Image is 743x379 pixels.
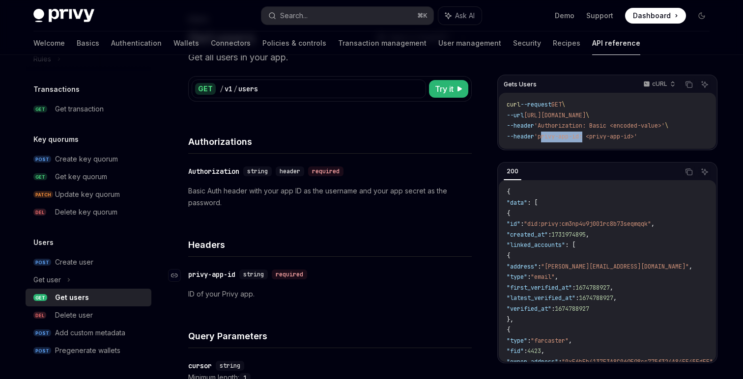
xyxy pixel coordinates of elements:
[33,347,51,354] span: POST
[308,166,343,176] div: required
[33,312,46,319] span: DEL
[188,51,472,64] p: Get all users in your app.
[527,337,531,345] span: :
[55,189,120,200] div: Update key quorum
[572,284,575,292] span: :
[220,84,224,94] div: /
[280,167,300,175] span: header
[520,220,524,228] span: :
[633,11,671,21] span: Dashboard
[188,329,472,343] h4: Query Parameters
[651,220,655,228] span: ,
[575,284,610,292] span: 1674788927
[565,241,575,249] span: : [
[26,168,151,186] a: GETGet key quorum
[55,345,120,356] div: Pregenerate wallets
[507,294,575,302] span: "latest_verified_at"
[507,122,534,130] span: --header
[33,9,94,23] img: dark logo
[111,31,162,55] a: Authentication
[33,329,51,337] span: POST
[173,31,199,55] a: Wallets
[698,78,711,91] button: Ask AI
[569,337,572,345] span: ,
[238,84,258,94] div: users
[507,284,572,292] span: "first_verified_at"
[507,199,527,207] span: "data"
[33,173,47,181] span: GET
[33,156,51,163] span: POST
[524,347,527,355] span: :
[689,263,692,271] span: ,
[698,165,711,178] button: Ask AI
[188,185,472,209] p: Basic Auth header with your app ID as the username and your app secret as the password.
[541,263,689,271] span: "[PERSON_NAME][EMAIL_ADDRESS][DOMAIN_NAME]"
[586,111,589,119] span: \
[534,133,637,140] span: 'privy-app-id: <privy-app-id>'
[188,135,472,148] h4: Authorizations
[638,76,680,93] button: cURL
[507,231,548,239] span: "created_at"
[507,101,520,108] span: curl
[524,220,651,228] span: "did:privy:cm3np4u9j001rc8b73seqmqqk"
[55,309,93,321] div: Delete user
[551,305,555,313] span: :
[33,209,46,216] span: DEL
[455,11,475,21] span: Ask AI
[26,186,151,203] a: PATCHUpdate key quorum
[33,134,79,145] h5: Key quorums
[524,111,586,119] span: [URL][DOMAIN_NAME]
[33,106,47,113] span: GET
[527,273,531,281] span: :
[531,337,569,345] span: "farcaster"
[652,80,667,88] p: cURL
[610,284,613,292] span: ,
[586,231,589,239] span: ,
[26,342,151,359] a: POSTPregenerate wallets
[579,294,613,302] span: 1674788927
[272,270,307,279] div: required
[520,101,551,108] span: --request
[507,305,551,313] span: "verified_at"
[188,166,239,176] div: Authorization
[55,292,89,303] div: Get users
[507,133,534,140] span: --header
[26,150,151,168] a: POSTCreate key quorum
[33,83,80,95] h5: Transactions
[33,31,65,55] a: Welcome
[531,273,555,281] span: "email"
[507,188,510,196] span: {
[507,210,510,217] span: {
[55,206,117,218] div: Delete key quorum
[26,306,151,324] a: DELDelete user
[507,220,520,228] span: "id"
[261,7,433,25] button: Search...⌘K
[225,84,232,94] div: v1
[338,31,427,55] a: Transaction management
[280,10,308,22] div: Search...
[26,253,151,271] a: POSTCreate user
[555,11,574,21] a: Demo
[435,83,454,95] span: Try it
[592,31,640,55] a: API reference
[188,270,235,279] div: privy-app-id
[77,31,99,55] a: Basics
[507,241,565,249] span: "linked_accounts"
[551,231,586,239] span: 1731974895
[507,358,558,366] span: "owner_address"
[33,259,51,266] span: POST
[562,101,565,108] span: \
[195,83,216,95] div: GET
[507,326,510,334] span: {
[220,362,240,370] span: string
[438,7,482,25] button: Ask AI
[438,31,501,55] a: User management
[33,294,47,301] span: GET
[555,273,558,281] span: ,
[713,358,716,366] span: ,
[55,153,118,165] div: Create key quorum
[188,361,212,371] div: cursor
[211,31,251,55] a: Connectors
[26,289,151,306] a: GETGet users
[507,316,514,324] span: },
